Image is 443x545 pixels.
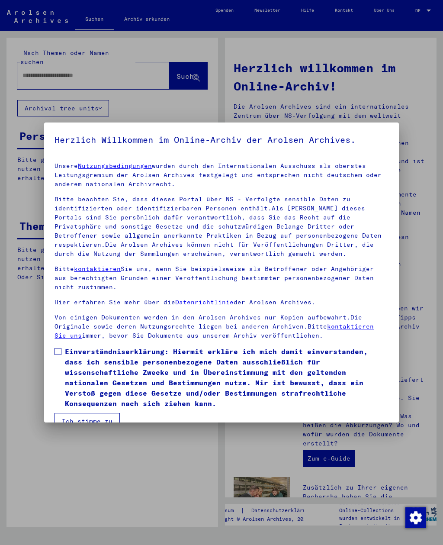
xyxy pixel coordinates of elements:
h5: Herzlich Willkommen im Online-Archiv der Arolsen Archives. [55,133,388,147]
span: Einverständniserklärung: Hiermit erkläre ich mich damit einverstanden, dass ich sensible personen... [65,346,388,409]
button: Ich stimme zu [55,413,120,429]
p: Unsere wurden durch den Internationalen Ausschuss als oberstes Leitungsgremium der Arolsen Archiv... [55,161,388,189]
a: Nutzungsbedingungen [78,162,152,170]
img: Zustimmung ändern [405,507,426,528]
p: Bitte beachten Sie, dass dieses Portal über NS - Verfolgte sensible Daten zu identifizierten oder... [55,195,388,258]
p: Bitte Sie uns, wenn Sie beispielsweise als Betroffener oder Angehöriger aus berechtigten Gründen ... [55,264,388,292]
p: Hier erfahren Sie mehr über die der Arolsen Archives. [55,298,388,307]
p: Von einigen Dokumenten werden in den Arolsen Archives nur Kopien aufbewahrt.Die Originale sowie d... [55,313,388,340]
a: kontaktieren [74,265,121,273]
a: Datenrichtlinie [175,298,234,306]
